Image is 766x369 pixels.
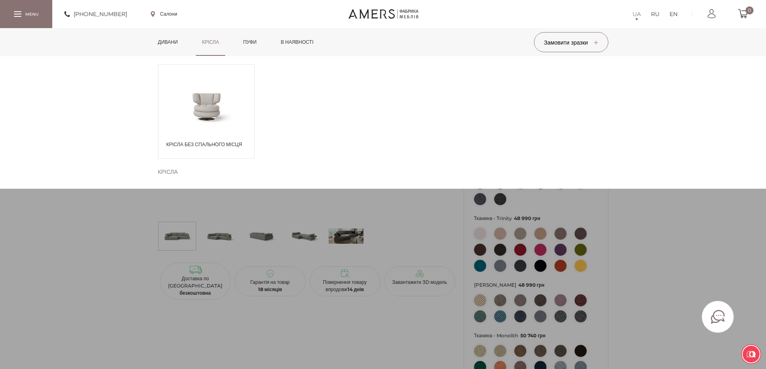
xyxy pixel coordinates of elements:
[158,167,178,177] span: Крісла
[158,64,255,159] a: Крісла без спального місця Крісла без спального місця
[544,39,598,46] span: Замовити зразки
[152,28,184,56] a: Дивани
[196,28,225,56] a: Крісла
[237,28,263,56] a: Пуфи
[745,6,754,14] span: 0
[151,10,177,18] a: Салони
[166,141,250,148] span: Крісла без спального місця
[275,28,319,56] a: в наявності
[651,9,659,19] a: RU
[64,9,127,19] a: [PHONE_NUMBER]
[669,9,678,19] a: EN
[534,32,608,52] button: Замовити зразки
[633,9,641,19] a: UA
